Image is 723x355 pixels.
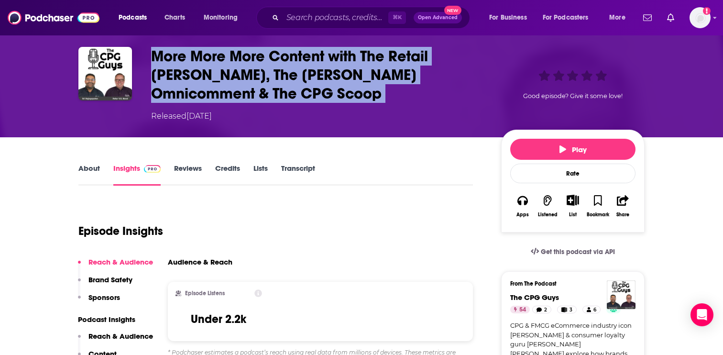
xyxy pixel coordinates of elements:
[690,7,711,28] span: Logged in as Marketing09
[88,332,153,341] p: Reach & Audience
[112,10,159,25] button: open menu
[78,275,132,293] button: Brand Safety
[543,11,589,24] span: For Podcasters
[281,164,315,186] a: Transcript
[593,305,596,315] span: 6
[510,306,530,313] a: 54
[144,165,161,173] img: Podchaser Pro
[482,10,539,25] button: open menu
[78,164,100,186] a: About
[690,7,711,28] img: User Profile
[570,305,572,315] span: 3
[283,10,388,25] input: Search podcasts, credits, & more...
[585,189,610,223] button: Bookmark
[582,306,601,313] a: 6
[168,257,232,266] h3: Audience & Reach
[557,306,577,313] a: 3
[88,275,132,284] p: Brand Safety
[563,195,582,205] button: Show More Button
[174,164,202,186] a: Reviews
[538,212,558,218] div: Listened
[78,47,132,100] img: More More More Content with The Retail Media Minute, The Gildenberg Omnicomment & The CPG Scoop
[78,315,153,324] p: Podcast Insights
[510,189,535,223] button: Apps
[164,11,185,24] span: Charts
[113,164,161,186] a: InsightsPodchaser Pro
[253,164,268,186] a: Lists
[523,92,623,100] span: Good episode? Give it some love!
[639,10,656,26] a: Show notifications dropdown
[510,293,559,302] a: The CPG Guys
[544,305,547,315] span: 2
[537,10,602,25] button: open menu
[602,10,637,25] button: open menu
[510,139,635,160] button: Play
[690,303,713,326] div: Open Intercom Messenger
[78,293,120,311] button: Sponsors
[510,164,635,183] div: Rate
[510,280,628,287] h3: From The Podcast
[191,312,246,326] h3: Under 2.2k
[388,11,406,24] span: ⌘ K
[559,145,587,154] span: Play
[204,11,238,24] span: Monitoring
[616,212,629,218] div: Share
[516,212,529,218] div: Apps
[532,306,551,313] a: 2
[151,47,486,103] h3: More More More Content with The Retail Media Minute, The Gildenberg Omnicomment & The CPG Scoop
[523,240,623,264] a: Get this podcast via API
[607,280,635,309] img: The CPG Guys
[78,332,153,349] button: Reach & Audience
[519,305,526,315] span: 54
[151,111,212,122] div: Released [DATE]
[587,212,609,218] div: Bookmark
[535,189,560,223] button: Listened
[703,7,711,15] svg: Add a profile image
[78,224,163,238] h1: Episode Insights
[197,10,250,25] button: open menu
[215,164,240,186] a: Credits
[8,9,99,27] img: Podchaser - Follow, Share and Rate Podcasts
[185,290,225,297] h2: Episode Listens
[414,12,462,23] button: Open AdvancedNew
[569,211,577,218] div: List
[560,189,585,223] div: Show More ButtonList
[489,11,527,24] span: For Business
[418,15,458,20] span: Open Advanced
[444,6,461,15] span: New
[690,7,711,28] button: Show profile menu
[88,293,120,302] p: Sponsors
[611,189,635,223] button: Share
[78,257,153,275] button: Reach & Audience
[88,257,153,266] p: Reach & Audience
[663,10,678,26] a: Show notifications dropdown
[609,11,625,24] span: More
[541,248,615,256] span: Get this podcast via API
[158,10,191,25] a: Charts
[265,7,479,29] div: Search podcasts, credits, & more...
[119,11,147,24] span: Podcasts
